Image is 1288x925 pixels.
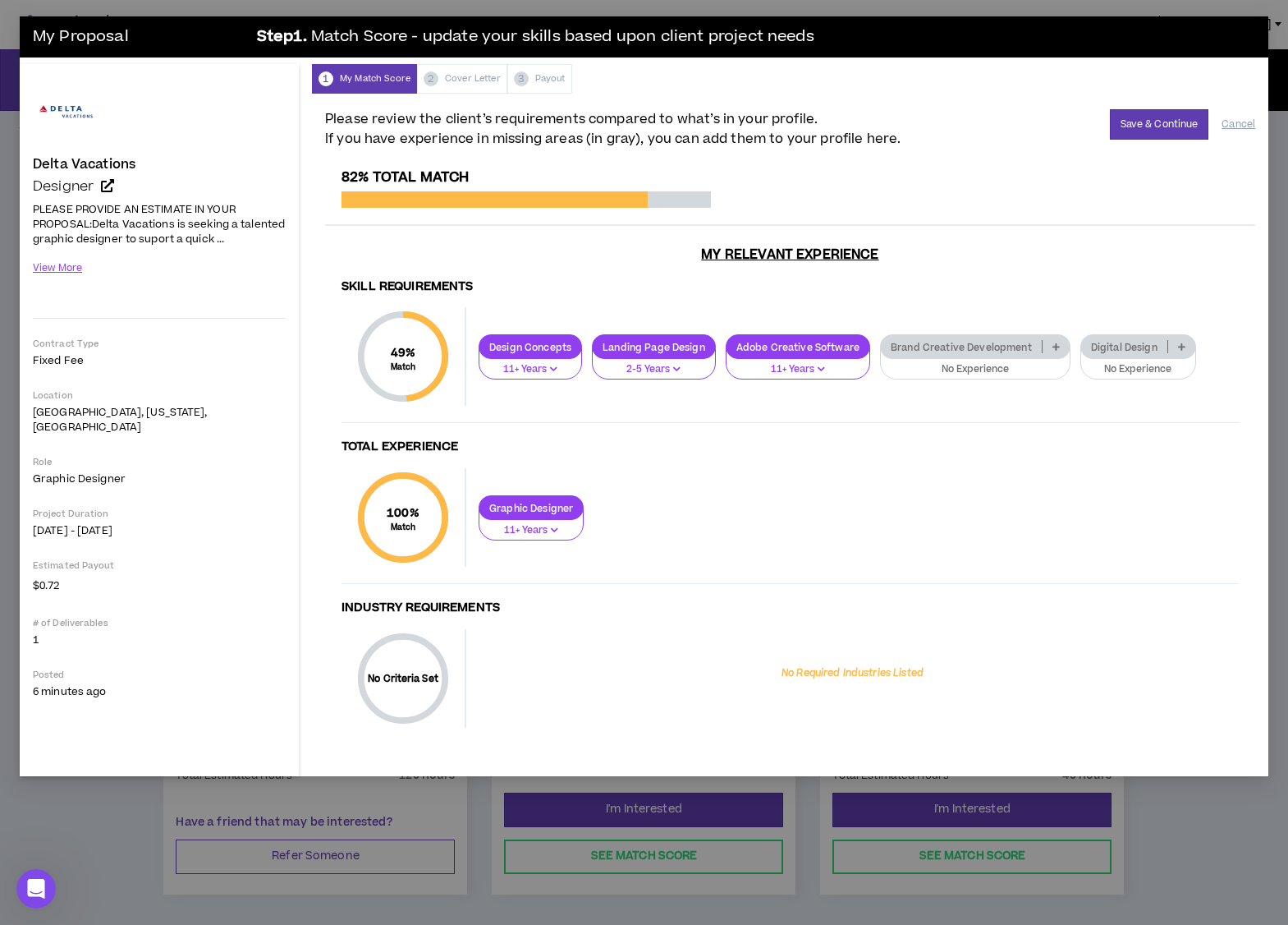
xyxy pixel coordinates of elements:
[736,362,859,377] p: 11+ Years
[880,348,1070,380] button: No Experience
[391,361,416,373] small: Match
[33,157,135,172] h4: Delta Vacations
[341,439,1239,455] h4: Total Experience
[603,362,705,377] p: 2-5 Years
[33,472,126,486] span: Graphic Designer
[1091,362,1185,377] p: No Experience
[33,633,286,647] p: 1
[891,362,1060,377] p: No Experience
[489,362,571,377] p: 11+ Years
[387,504,419,522] span: 100 %
[593,341,715,353] p: Landing Page Design
[782,666,924,681] p: No Required Industries Listed
[33,508,286,520] p: Project Duration
[33,523,286,538] p: [DATE] - [DATE]
[33,21,246,53] h3: My Proposal
[312,64,417,94] div: My Match Score
[1080,348,1196,380] button: No Experience
[358,672,448,686] p: No Criteria Set
[341,601,1239,616] h4: Industry Requirements
[33,254,82,283] button: View More
[311,25,814,49] span: Match Score - update your skills based upon client project needs
[33,353,286,368] p: Fixed Fee
[33,575,60,595] span: $0.72
[33,669,286,681] p: Posted
[257,25,307,49] b: Step 1 .
[16,869,56,909] iframe: Intercom live chat
[726,348,870,380] button: 11+ Years
[33,456,286,468] p: Role
[341,279,1239,295] h4: Skill Requirements
[33,177,94,196] span: Designer
[33,338,286,350] p: Contract Type
[727,341,869,353] p: Adobe Creative Software
[341,168,469,187] span: 82% Total Match
[33,617,286,629] p: # of Deliverables
[325,109,901,149] span: Please review the client’s requirements compared to what’s in your profile. If you have experienc...
[1222,110,1255,139] button: Cancel
[1081,341,1167,353] p: Digital Design
[592,348,716,380] button: 2-5 Years
[881,341,1042,353] p: Brand Creative Development
[33,405,286,435] p: [GEOGRAPHIC_DATA], [US_STATE], [GEOGRAPHIC_DATA]
[489,523,573,538] p: 11+ Years
[325,246,1255,263] h3: My Relevant Experience
[1110,109,1209,140] button: Save & Continue
[391,344,416,361] span: 49 %
[33,684,286,699] p: 6 minutes ago
[479,502,583,514] p: Graphic Designer
[479,509,584,541] button: 11+ Years
[479,348,582,380] button: 11+ Years
[33,559,286,572] p: Estimated Payout
[33,389,286,402] p: Location
[387,522,419,533] small: Match
[33,178,286,195] a: Designer
[479,341,581,353] p: Design Concepts
[33,200,286,247] p: PLEASE PROVIDE AN ESTIMATE IN YOUR PROPOSAL:Delta Vacations is seeking a talented graphic designe...
[319,71,333,86] span: 1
